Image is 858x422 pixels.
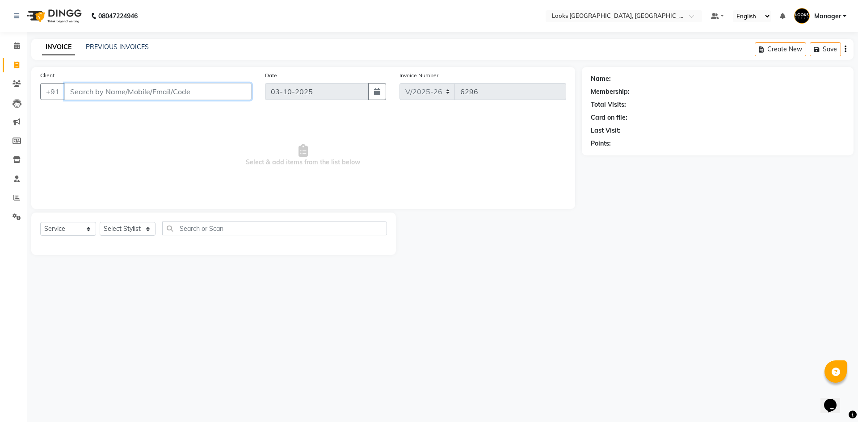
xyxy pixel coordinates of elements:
div: Last Visit: [591,126,621,135]
div: Membership: [591,87,630,96]
img: logo [23,4,84,29]
button: +91 [40,83,65,100]
span: Select & add items from the list below [40,111,566,200]
iframe: chat widget [820,386,849,413]
button: Create New [755,42,806,56]
div: Name: [591,74,611,84]
img: Manager [794,8,810,24]
b: 08047224946 [98,4,138,29]
div: Total Visits: [591,100,626,109]
a: PREVIOUS INVOICES [86,43,149,51]
label: Date [265,71,277,79]
button: Save [810,42,841,56]
div: Points: [591,139,611,148]
label: Client [40,71,55,79]
input: Search or Scan [162,221,387,235]
input: Search by Name/Mobile/Email/Code [64,83,252,100]
label: Invoice Number [400,71,438,79]
div: Card on file: [591,113,627,122]
span: Manager [814,12,841,21]
a: INVOICE [42,39,75,55]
